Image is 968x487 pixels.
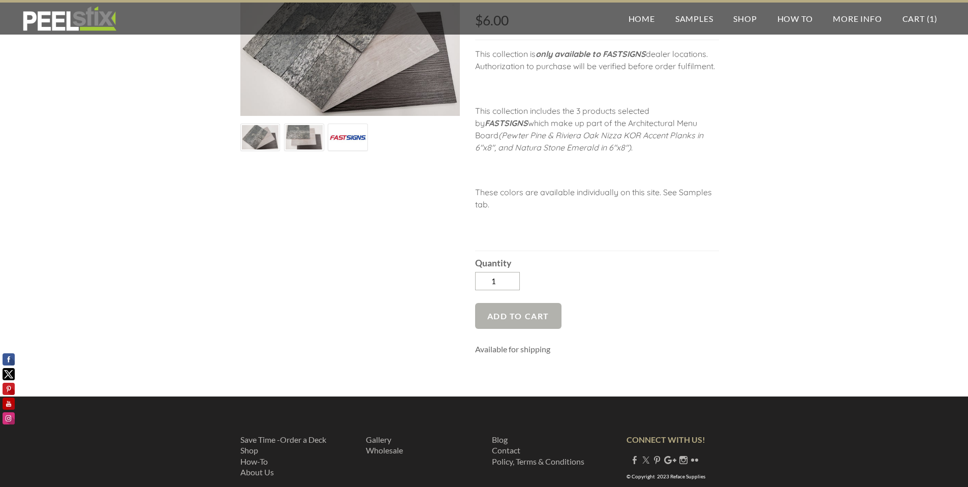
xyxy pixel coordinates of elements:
[329,119,366,156] img: s832171791223022656_p995_i3_w200.jpeg
[631,455,639,465] a: Facebook
[929,14,934,23] span: 1
[240,435,326,444] a: Save Time -Order a Deck
[492,456,584,466] a: Policy, Terms & Conditions
[691,455,699,465] a: Flickr
[366,435,403,455] font: ​
[492,445,520,455] a: Contact
[20,6,118,32] img: REFACE SUPPLIES
[475,130,703,153] em: (Pewter Pine & Riviera Oak Nizza KOR Accent Planks in 6"x8", and Natura Stone Emerald in 6"x8")
[767,3,823,35] a: How To
[664,455,676,465] a: Plus
[665,3,724,35] a: Samples
[627,473,705,479] font: © Copyright 2023 Reface Supplies
[286,123,323,153] img: s832171791223022656_p995_i2_w3294.jpeg
[653,455,661,465] a: Pinterest
[240,467,274,477] a: About Us
[823,3,892,35] a: More Info
[642,455,650,465] a: Twitter
[492,435,508,444] a: Blog
[485,118,528,128] em: FASTSIGNS
[679,455,688,465] a: Instagram
[475,48,719,82] p: This collection is dealer locations. Authorization to purchase will be verified before order fulf...
[366,445,403,455] a: ​Wholesale
[475,344,550,354] span: Available for shipping
[536,49,601,59] em: only available to
[892,3,948,35] a: Cart (1)
[618,3,665,35] a: Home
[603,49,646,59] em: FASTSIGNS
[723,3,767,35] a: Shop
[240,445,258,455] a: Shop
[240,456,268,466] a: How-To
[475,105,719,164] p: This collection includes the 3 products selected by which make up part of the Architectural Menu ...
[475,303,562,329] a: Add to Cart
[242,124,279,150] img: s832171791223022656_p995_i1_w3788.jpeg
[627,435,705,444] strong: CONNECT WITH US!
[475,186,719,221] p: These colors are available individually on this site. See Samples tab.
[475,258,511,268] b: Quantity
[366,435,391,444] a: Gallery​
